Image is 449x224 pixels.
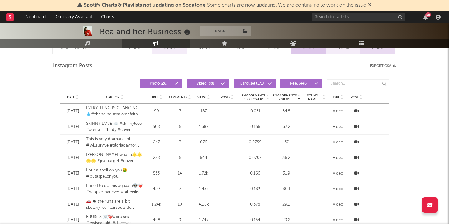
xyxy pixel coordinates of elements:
[147,124,166,130] div: 508
[169,108,191,114] div: 3
[63,124,83,130] div: [DATE]
[106,96,120,99] span: Caption
[238,82,266,86] span: Carousel ( 171 )
[84,3,366,8] span: : Some charts are now updating. We are continuing to work on the issue
[241,139,269,146] div: 0.0759
[241,94,266,101] span: Engagements / Followers
[197,96,206,99] span: Views
[241,202,269,208] div: 0.378
[273,94,297,101] span: Engagements / Views
[241,108,269,114] div: 0.031
[86,167,144,180] div: I put a spell on you🤑 #iputaspellonyou #ninasimone #annielennox #discover #vocals #acoustic #cover
[200,26,239,36] button: Track
[241,155,269,161] div: 0.0707
[423,15,428,20] button: 58
[60,46,86,50] span: % of followers
[329,139,347,146] div: Video
[63,186,83,192] div: [DATE]
[86,152,144,164] div: [PERSON_NAME] what a🌟🌟🌟🌟 #jealousgirl #cover #acoustic #discover #vocals #alto #lanadelrey #piano
[194,139,213,146] div: 676
[147,170,166,177] div: 533
[187,79,229,88] button: Video(88)
[351,96,359,99] span: Post
[169,139,191,146] div: 3
[273,217,301,223] div: 29.2
[53,62,92,70] span: Instagram Posts
[63,108,83,114] div: [DATE]
[268,44,279,52] span: 0.00 %
[140,79,182,88] button: Photo(28)
[241,170,269,177] div: 0.166
[273,202,301,208] div: 29.2
[86,183,144,195] div: I need to do this agaaain👽❤️‍🩹 #happierthanever #billieeilish #cover #discover #acoustic #pianoco...
[329,217,347,223] div: Video
[327,79,389,88] input: Search...
[63,170,83,177] div: [DATE]
[194,217,213,223] div: 1.74k
[169,186,191,192] div: 7
[84,3,205,8] span: Spotify Charts & Playlists not updating on Sodatone
[199,44,210,52] span: 0.00 %
[20,11,50,23] a: Dashboard
[129,44,140,52] span: 0.00 %
[241,217,269,223] div: 0.154
[151,96,158,99] span: Likes
[303,44,314,52] span: 0.00 %
[234,79,276,88] button: Carousel(171)
[329,202,347,208] div: Video
[194,155,213,161] div: 644
[241,124,269,130] div: 0.156
[169,155,191,161] div: 5
[100,26,192,37] div: Bea and her Business
[194,186,213,192] div: 1.45k
[147,186,166,192] div: 429
[147,108,166,114] div: 99
[191,82,220,86] span: Video ( 88 )
[337,44,349,52] span: 0.00 %
[329,124,347,130] div: Video
[194,170,213,177] div: 1.72k
[241,186,269,192] div: 0.132
[368,3,372,8] span: Dismiss
[144,82,173,86] span: Photo ( 28 )
[147,217,166,223] div: 498
[86,136,144,148] div: This is very dramatic lol #iwillsurvive #gloriagaynor #cover #acoustic #vocals #alto
[86,105,144,117] div: EVERYTHING IS CHANGING💧#changing #palomafaith #sigma #acoustic #vocals #cover #alto @palomafaith
[147,202,166,208] div: 1.24k
[304,94,322,101] span: Sound Name
[273,139,301,146] div: 37
[169,124,191,130] div: 5
[273,170,301,177] div: 31.9
[273,155,301,161] div: 36.2
[284,82,313,86] span: Reel ( 446 )
[147,155,166,161] div: 228
[169,217,191,223] div: 9
[147,139,166,146] div: 247
[194,124,213,130] div: 1.38k
[280,79,322,88] button: Reel(446)
[86,121,144,133] div: SKINNY LOVE ☁️ #skinnylove #boniver #birdy #cover #acoustic #vocals #viral #piano #discover
[329,186,347,192] div: Video
[372,44,383,52] span: 0.00 %
[329,108,347,114] div: Video
[164,44,175,52] span: 0.00 %
[86,198,144,211] div: 🚗 🌧 the runs are a bit sketchy lol #carsoutside #jamesarthur #cover #acoustic #alto #piano #vocals
[169,170,191,177] div: 14
[67,96,75,99] span: Date
[169,202,191,208] div: 10
[63,155,83,161] div: [DATE]
[169,96,187,99] span: Comments
[273,108,301,114] div: 54.5
[194,108,213,114] div: 187
[329,170,347,177] div: Video
[221,96,230,99] span: Posts
[63,217,83,223] div: [DATE]
[273,124,301,130] div: 37.2
[332,96,340,99] span: Type
[194,202,213,208] div: 4.26k
[97,11,118,23] a: Charts
[329,155,347,161] div: Video
[50,11,97,23] a: Discovery Assistant
[63,202,83,208] div: [DATE]
[312,13,405,21] input: Search for artists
